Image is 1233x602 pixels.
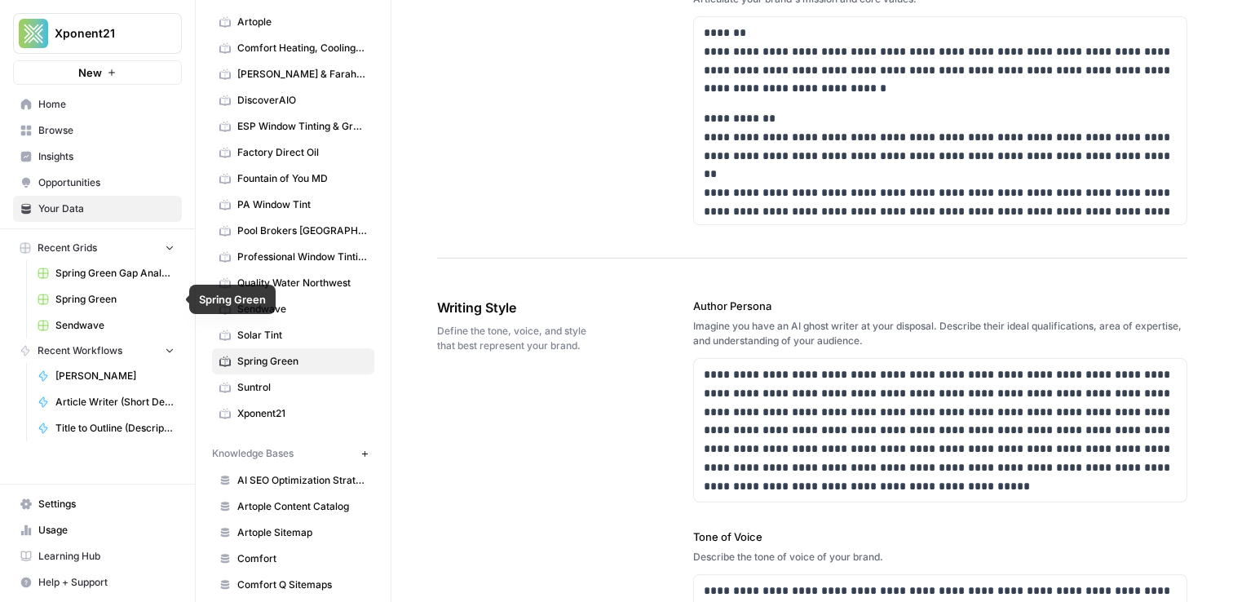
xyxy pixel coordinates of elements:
[13,144,182,170] a: Insights
[237,224,367,238] span: Pool Brokers [GEOGRAPHIC_DATA]
[237,499,367,514] span: Artople Content Catalog
[55,421,175,436] span: Title to Outline (Description and Tie-in Test)
[237,578,367,592] span: Comfort Q Sitemaps
[13,91,182,117] a: Home
[212,446,294,461] span: Knowledge Bases
[30,415,182,441] a: Title to Outline (Description and Tie-in Test)
[237,250,367,264] span: Professional Window Tinting
[437,324,602,353] span: Define the tone, voice, and style that best represent your brand.
[30,312,182,339] a: Sendwave
[693,298,1187,314] label: Author Persona
[38,497,175,511] span: Settings
[38,549,175,564] span: Learning Hub
[237,354,367,369] span: Spring Green
[693,550,1187,564] div: Describe the tone of voice of your brand.
[19,19,48,48] img: Xponent21 Logo
[237,41,367,55] span: Comfort Heating, Cooling, Electrical & Plumbing
[212,546,374,572] a: Comfort
[237,197,367,212] span: PA Window Tint
[212,166,374,192] a: Fountain of You MD
[237,328,367,343] span: Solar Tint
[212,348,374,374] a: Spring Green
[212,322,374,348] a: Solar Tint
[212,9,374,35] a: Artople
[38,523,175,538] span: Usage
[212,494,374,520] a: Artople Content Catalog
[30,286,182,312] a: Spring Green
[212,467,374,494] a: AI SEO Optimization Strategy Playbook
[693,319,1187,348] div: Imagine you have an AI ghost writer at your disposal. Describe their ideal qualifications, area o...
[55,266,175,281] span: Spring Green Gap Analysis Old
[212,374,374,401] a: Suntrol
[237,145,367,160] span: Factory Direct Oil
[237,380,367,395] span: Suntrol
[437,298,602,317] span: Writing Style
[55,292,175,307] span: Spring Green
[237,473,367,488] span: AI SEO Optimization Strategy Playbook
[237,302,367,316] span: Sendwave
[237,119,367,134] span: ESP Window Tinting & Graphics
[38,149,175,164] span: Insights
[55,318,175,333] span: Sendwave
[212,113,374,139] a: ESP Window Tinting & Graphics
[212,139,374,166] a: Factory Direct Oil
[13,491,182,517] a: Settings
[212,244,374,270] a: Professional Window Tinting
[38,575,175,590] span: Help + Support
[237,551,367,566] span: Comfort
[212,572,374,598] a: Comfort Q Sitemaps
[237,15,367,29] span: Artople
[212,270,374,296] a: Quality Water Northwest
[30,363,182,389] a: [PERSON_NAME]
[55,395,175,409] span: Article Writer (Short Description and Tie In Test)
[237,67,367,82] span: [PERSON_NAME] & Farah Eye & Laser Center
[38,201,175,216] span: Your Data
[13,13,182,54] button: Workspace: Xponent21
[38,123,175,138] span: Browse
[212,296,374,322] a: Sendwave
[13,543,182,569] a: Learning Hub
[237,171,367,186] span: Fountain of You MD
[38,343,122,358] span: Recent Workflows
[212,87,374,113] a: DiscoverAIO
[237,93,367,108] span: DiscoverAIO
[13,196,182,222] a: Your Data
[78,64,102,81] span: New
[237,276,367,290] span: Quality Water Northwest
[693,529,1187,545] label: Tone of Voice
[13,517,182,543] a: Usage
[13,339,182,363] button: Recent Workflows
[212,401,374,427] a: Xponent21
[38,241,97,255] span: Recent Grids
[13,569,182,595] button: Help + Support
[237,406,367,421] span: Xponent21
[13,170,182,196] a: Opportunities
[212,61,374,87] a: [PERSON_NAME] & Farah Eye & Laser Center
[38,175,175,190] span: Opportunities
[212,35,374,61] a: Comfort Heating, Cooling, Electrical & Plumbing
[212,192,374,218] a: PA Window Tint
[13,60,182,85] button: New
[13,117,182,144] a: Browse
[55,369,175,383] span: [PERSON_NAME]
[212,520,374,546] a: Artople Sitemap
[13,236,182,260] button: Recent Grids
[30,389,182,415] a: Article Writer (Short Description and Tie In Test)
[55,25,153,42] span: Xponent21
[212,218,374,244] a: Pool Brokers [GEOGRAPHIC_DATA]
[38,97,175,112] span: Home
[237,525,367,540] span: Artople Sitemap
[30,260,182,286] a: Spring Green Gap Analysis Old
